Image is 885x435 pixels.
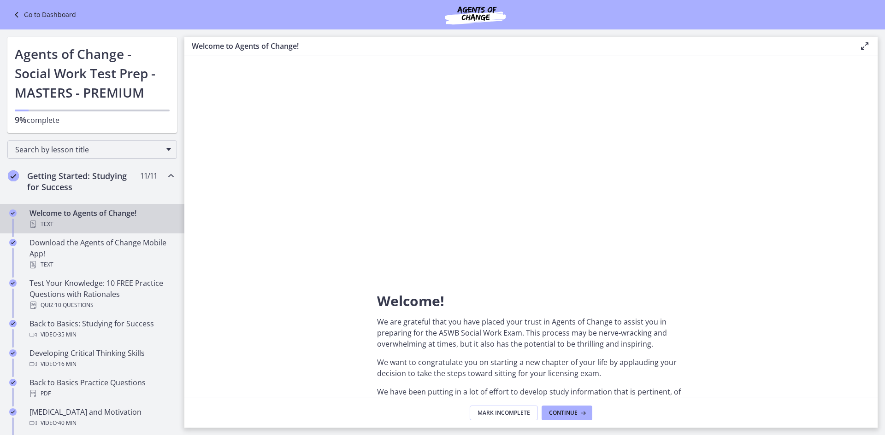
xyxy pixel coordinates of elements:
[9,349,17,357] i: Completed
[15,114,27,125] span: 9%
[542,406,592,420] button: Continue
[15,44,170,102] h1: Agents of Change - Social Work Test Prep - MASTERS - PREMIUM
[15,114,170,126] p: complete
[29,219,173,230] div: Text
[29,208,173,230] div: Welcome to Agents of Change!
[420,4,531,26] img: Agents of Change
[29,359,173,370] div: Video
[57,359,77,370] span: · 16 min
[29,406,173,429] div: [MEDICAL_DATA] and Motivation
[29,348,173,370] div: Developing Critical Thinking Skills
[29,278,173,311] div: Test Your Knowledge: 10 FREE Practice Questions with Rationales
[7,140,177,159] div: Search by lesson title
[57,418,77,429] span: · 40 min
[9,408,17,416] i: Completed
[478,409,530,417] span: Mark Incomplete
[9,279,17,287] i: Completed
[470,406,538,420] button: Mark Incomplete
[192,41,844,52] h3: Welcome to Agents of Change!
[53,300,94,311] span: · 10 Questions
[29,418,173,429] div: Video
[29,377,173,399] div: Back to Basics Practice Questions
[9,320,17,327] i: Completed
[549,409,578,417] span: Continue
[29,300,173,311] div: Quiz
[9,209,17,217] i: Completed
[9,239,17,246] i: Completed
[11,9,76,20] a: Go to Dashboard
[57,329,77,340] span: · 35 min
[15,145,162,155] span: Search by lesson title
[9,379,17,386] i: Completed
[27,170,140,192] h2: Getting Started: Studying for Success
[29,329,173,340] div: Video
[29,237,173,270] div: Download the Agents of Change Mobile App!
[377,291,444,310] span: Welcome!
[377,357,685,379] p: We want to congratulate you on starting a new chapter of your life by applauding your decision to...
[140,170,157,181] span: 11 / 11
[377,316,685,349] p: We are grateful that you have placed your trust in Agents of Change to assist you in preparing fo...
[29,318,173,340] div: Back to Basics: Studying for Success
[29,259,173,270] div: Text
[8,170,19,181] i: Completed
[29,388,173,399] div: PDF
